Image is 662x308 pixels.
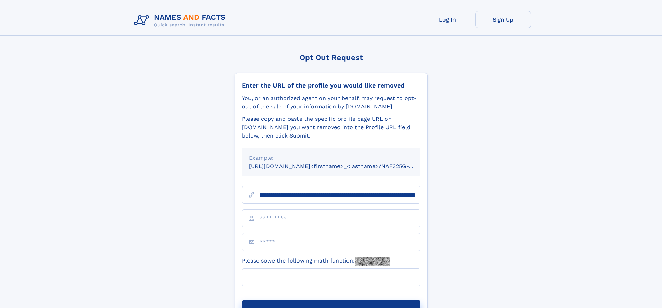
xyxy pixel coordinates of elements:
[131,11,231,30] img: Logo Names and Facts
[249,163,434,169] small: [URL][DOMAIN_NAME]<firstname>_<lastname>/NAF325G-xxxxxxxx
[235,53,428,62] div: Opt Out Request
[249,154,414,162] div: Example:
[420,11,475,28] a: Log In
[242,94,420,111] div: You, or an authorized agent on your behalf, may request to opt-out of the sale of your informatio...
[242,257,390,266] label: Please solve the following math function:
[475,11,531,28] a: Sign Up
[242,115,420,140] div: Please copy and paste the specific profile page URL on [DOMAIN_NAME] you want removed into the Pr...
[242,82,420,89] div: Enter the URL of the profile you would like removed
